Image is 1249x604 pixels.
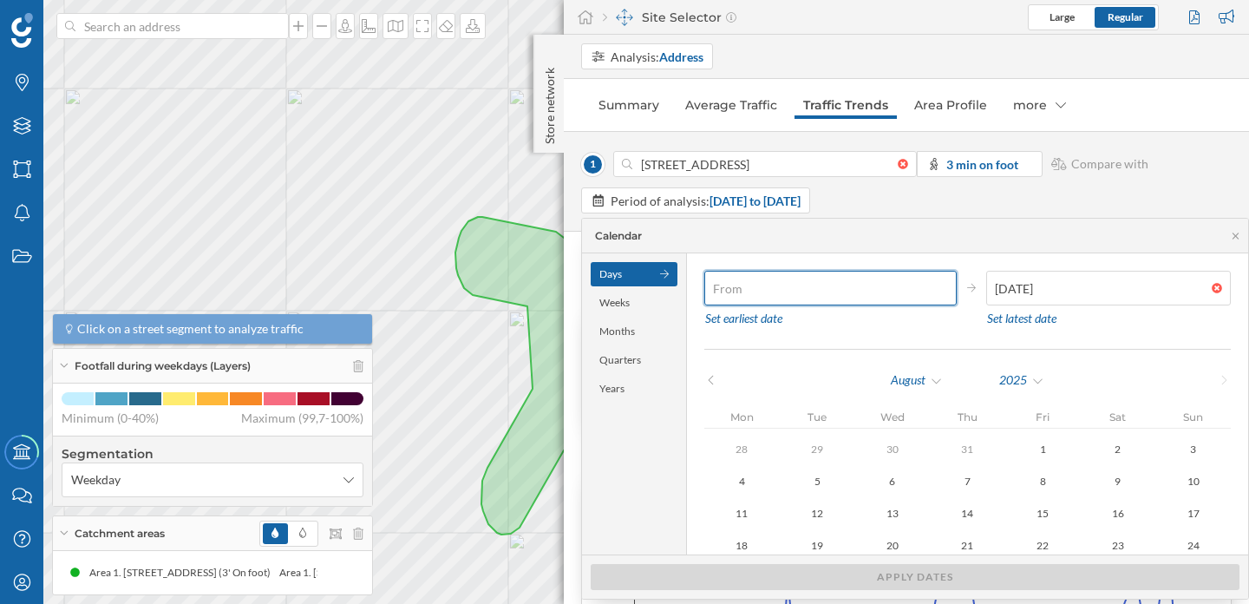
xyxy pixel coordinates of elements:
[1155,437,1231,461] button: 3
[854,437,930,461] button: 30
[854,410,930,423] p: Wed
[930,410,1005,423] p: Thu
[704,470,780,492] div: 4
[87,564,277,581] div: Area 1. [STREET_ADDRESS] (3' On foot)
[780,437,855,461] button: 29
[780,469,855,493] button: 5
[603,9,736,26] div: Site Selector
[710,194,801,208] strong: [DATE] to [DATE]
[1155,535,1231,556] div: 24
[1155,534,1231,557] button: 24
[780,502,855,524] div: 12
[77,320,304,338] span: Click on a street segment to analyze traffic
[1155,410,1231,423] p: Sun
[1081,534,1156,557] button: 23
[1005,502,1081,525] button: 15
[854,534,930,557] button: 20
[1050,10,1075,23] span: Large
[591,348,677,372] div: Quarters
[704,438,780,460] div: 28
[75,358,251,374] span: Footfall during weekdays (Layers)
[854,535,930,556] div: 20
[277,564,467,581] div: Area 1. [STREET_ADDRESS] (3' On foot)
[1005,470,1081,492] div: 8
[1005,534,1081,557] button: 22
[780,470,855,492] div: 5
[591,262,677,286] div: Days
[1081,535,1156,556] div: 23
[1071,155,1148,173] span: Compare with
[1005,438,1081,460] div: 1
[1155,470,1231,492] div: 10
[1005,502,1081,524] div: 15
[854,470,930,492] div: 6
[780,438,855,460] div: 29
[1155,502,1231,525] button: 17
[1081,502,1156,524] div: 16
[590,91,668,119] a: Summary
[1081,410,1156,423] p: Sat
[11,13,33,48] img: Geoblink Logo
[677,91,786,119] a: Average Traffic
[946,157,1018,172] strong: 3 min on foot
[62,445,363,463] h4: Segmentation
[854,469,930,493] button: 6
[611,192,801,210] div: Period of analysis:
[611,48,703,66] div: Analysis:
[1155,438,1231,460] div: 3
[36,12,99,28] span: Support
[591,319,677,344] div: Months
[595,228,642,244] div: Calendar
[704,535,780,556] div: 18
[930,438,1005,460] div: 31
[1155,469,1231,493] button: 10
[591,377,677,401] div: Years
[1081,502,1156,525] button: 16
[854,502,930,524] div: 13
[541,61,559,144] p: Store network
[930,534,1005,557] button: 21
[930,535,1005,556] div: 21
[75,526,165,542] span: Catchment areas
[704,502,780,525] button: 11
[1081,437,1156,461] button: 2
[62,410,159,427] span: Minimum (0-40%)
[1081,469,1156,493] button: 9
[1005,410,1081,423] p: Fri
[704,502,780,524] div: 11
[659,49,703,64] strong: Address
[1005,437,1081,461] button: 1
[704,534,780,557] button: 18
[1081,438,1156,460] div: 2
[241,410,363,427] span: Maximum (99,7-100%)
[795,91,897,119] a: Traffic Trends
[780,410,855,423] p: Tue
[780,502,855,525] button: 12
[71,471,121,489] span: Weekday
[1004,91,1075,119] div: more
[704,469,780,493] button: 4
[1005,469,1081,493] button: 8
[930,502,1005,524] div: 14
[854,438,930,460] div: 30
[780,534,855,557] button: 19
[930,469,1005,493] button: 7
[854,502,930,525] button: 13
[1081,470,1156,492] div: 9
[704,437,780,461] button: 28
[616,9,633,26] img: dashboards-manager.svg
[591,291,677,315] div: Weeks
[780,535,855,556] div: 19
[930,437,1005,461] button: 31
[704,410,780,423] p: Mon
[930,470,1005,492] div: 7
[1108,10,1143,23] span: Regular
[930,502,1005,525] button: 14
[581,153,605,176] span: 1
[1155,502,1231,524] div: 17
[906,91,996,119] a: Area Profile
[1005,535,1081,556] div: 22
